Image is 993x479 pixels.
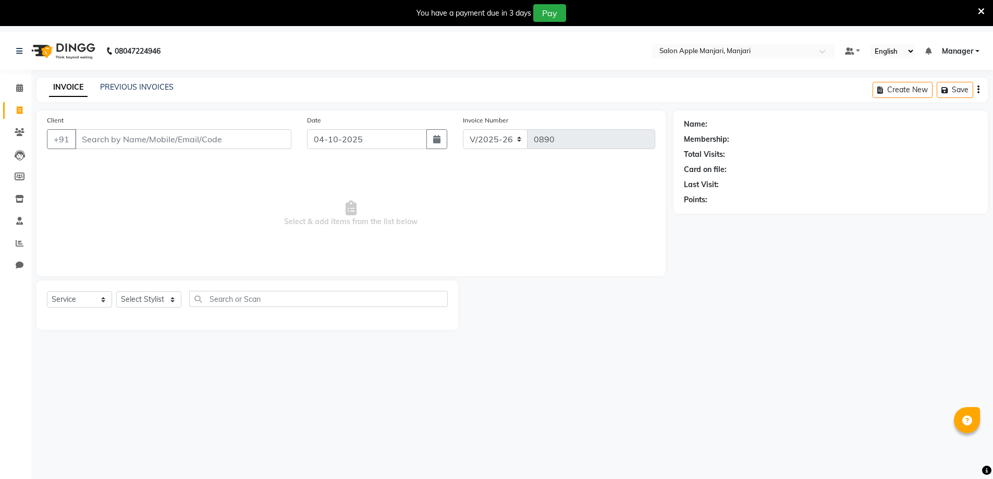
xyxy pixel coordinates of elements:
img: logo [27,36,98,66]
button: Save [937,82,973,98]
div: Total Visits: [684,149,725,160]
a: PREVIOUS INVOICES [100,82,174,92]
input: Search or Scan [189,291,448,307]
b: 08047224946 [115,36,161,66]
button: +91 [47,129,76,149]
div: You have a payment due in 3 days [416,8,531,19]
div: Last Visit: [684,179,719,190]
div: Name: [684,119,707,130]
span: Select & add items from the list below [47,162,655,266]
div: Membership: [684,134,729,145]
span: Manager [942,46,973,57]
label: Invoice Number [463,116,508,125]
button: Create New [873,82,933,98]
iframe: chat widget [949,437,983,469]
label: Client [47,116,64,125]
div: Points: [684,194,707,205]
label: Date [307,116,321,125]
input: Search by Name/Mobile/Email/Code [75,129,291,149]
div: Card on file: [684,164,727,175]
button: Pay [533,4,566,22]
a: INVOICE [49,78,88,97]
